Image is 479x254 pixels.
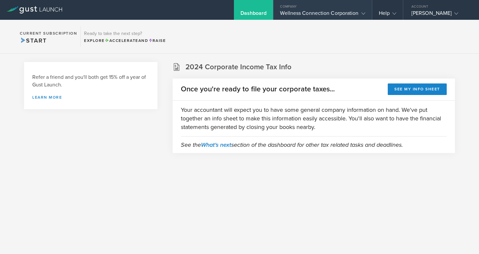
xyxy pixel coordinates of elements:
[32,74,149,89] h3: Refer a friend and you'll both get 15% off a year of Gust Launch.
[280,10,365,20] div: Wellness Connection Corporation
[80,26,169,47] div: Ready to take the next step?ExploreAccelerateandRaise
[201,141,231,148] a: What's next
[20,31,77,35] h2: Current Subscription
[388,83,447,95] button: See my info sheet
[84,31,166,36] h3: Ready to take the next step?
[185,62,292,72] h2: 2024 Corporate Income Tax Info
[105,38,149,43] span: and
[32,95,149,99] a: Learn more
[105,38,138,43] span: Accelerate
[181,106,447,131] p: Your accountant will expect you to have some general company information on hand. We've put toget...
[411,10,467,20] div: [PERSON_NAME]
[20,37,46,44] span: Start
[181,84,335,94] h2: Once you're ready to file your corporate taxes...
[181,141,403,148] em: See the section of the dashboard for other tax related tasks and deadlines.
[148,38,166,43] span: Raise
[240,10,267,20] div: Dashboard
[379,10,396,20] div: Help
[84,38,166,44] div: Explore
